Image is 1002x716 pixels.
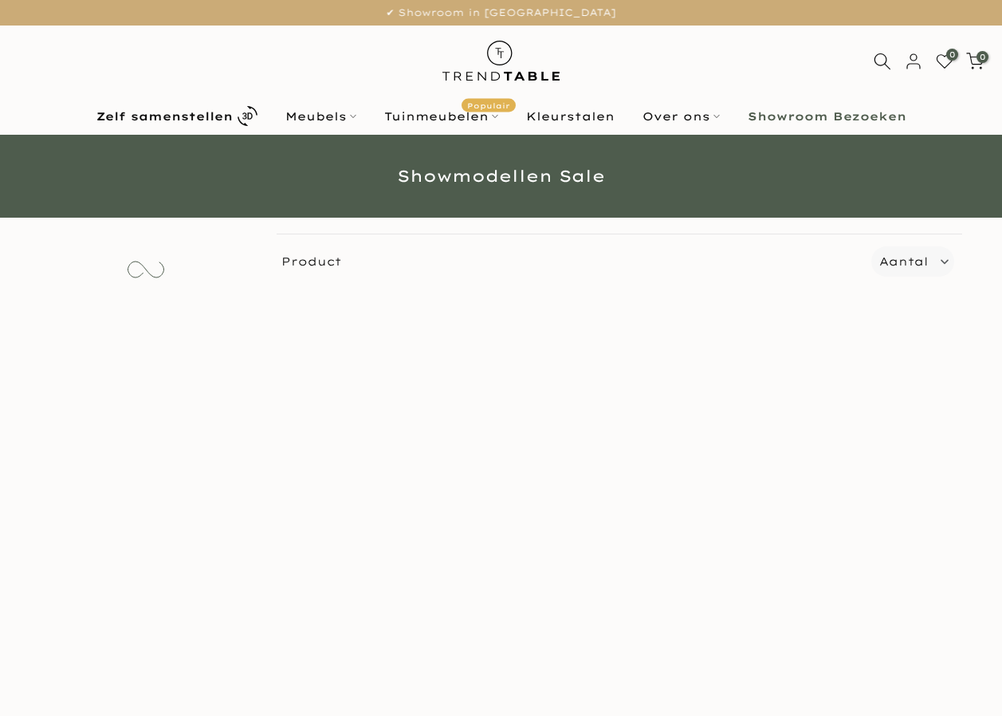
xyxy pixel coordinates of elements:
a: Showroom Bezoeken [733,107,920,126]
span: 0 [976,51,988,63]
b: Showroom Bezoeken [748,111,906,122]
a: 0 [966,53,984,70]
p: ✔ Showroom in [GEOGRAPHIC_DATA] [20,4,982,22]
img: trend-table [431,26,571,96]
a: Over ons [628,107,733,126]
b: Zelf samenstellen [96,111,233,122]
a: TuinmeubelenPopulair [370,107,512,126]
a: Meubels [271,107,370,126]
span: Populair [462,98,516,112]
label: Aantal [879,252,928,272]
a: 0 [936,53,953,70]
a: Zelf samenstellen [82,102,271,130]
span: Product [270,246,865,277]
h1: Showmodellen Sale [35,168,968,184]
a: Kleurstalen [512,107,628,126]
span: 0 [946,49,958,61]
